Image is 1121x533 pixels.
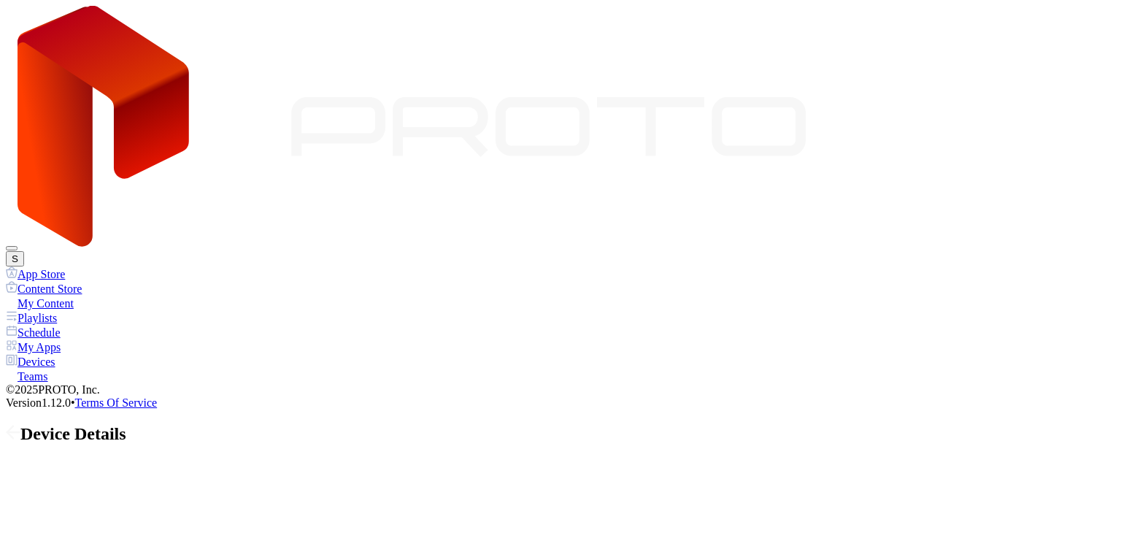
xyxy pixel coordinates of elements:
[6,354,1115,369] a: Devices
[6,251,24,266] button: S
[6,383,1115,396] div: © 2025 PROTO, Inc.
[6,340,1115,354] a: My Apps
[75,396,158,409] a: Terms Of Service
[6,310,1115,325] a: Playlists
[6,266,1115,281] a: App Store
[6,325,1115,340] a: Schedule
[6,296,1115,310] a: My Content
[6,369,1115,383] a: Teams
[6,281,1115,296] a: Content Store
[6,396,75,409] span: Version 1.12.0 •
[20,424,126,443] span: Device Details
